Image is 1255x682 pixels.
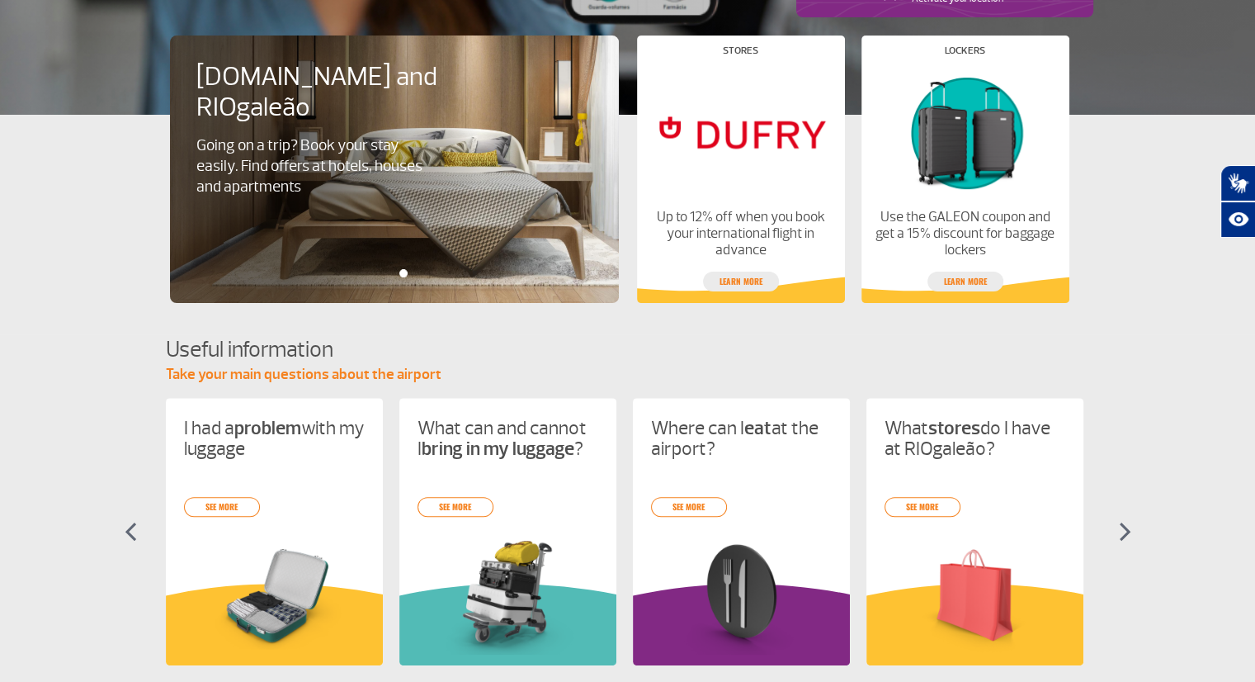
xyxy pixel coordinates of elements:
[885,537,1065,655] img: card%20informa%C3%A7%C3%B5es%206.png
[196,135,431,197] p: Going on a trip? Book your stay easily. Find offers at hotels, houses and apartments
[885,497,960,517] a: see more
[184,418,365,459] p: I had a with my luggage
[166,334,1090,365] h4: Useful information
[125,522,137,542] img: seta-esquerda
[422,437,574,461] strong: bring in my luggage
[418,497,493,517] a: see more
[744,416,771,440] strong: eat
[703,272,779,291] a: Learn more
[418,537,598,655] img: card%20informa%C3%A7%C3%B5es%201.png
[650,209,830,258] p: Up to 12% off when you book your international flight in advance
[184,497,260,517] a: see more
[166,365,1090,385] p: Take your main questions about the airport
[1220,201,1255,238] button: Abrir recursos assistivos.
[651,418,832,459] p: Where can I at the airport?
[633,584,850,665] img: roxoInformacoesUteis.svg
[234,416,301,440] strong: problem
[196,62,459,123] h4: [DOMAIN_NAME] and RIOgaleão
[651,537,832,655] img: card%20informa%C3%A7%C3%B5es%208.png
[866,584,1083,665] img: amareloInformacoesUteis.svg
[875,69,1054,196] img: Lockers
[1220,165,1255,201] button: Abrir tradutor de língua de sinais.
[650,69,830,196] img: Stores
[875,209,1054,258] p: Use the GALEON coupon and get a 15% discount for baggage lockers
[196,62,592,197] a: [DOMAIN_NAME] and RIOgaleãoGoing on a trip? Book your stay easily. Find offers at hotels, houses ...
[928,416,980,440] strong: stores
[1220,165,1255,238] div: Plugin de acessibilidade da Hand Talk.
[418,418,598,459] p: What can and cannot I ?
[723,46,758,55] h4: Stores
[166,584,383,665] img: amareloInformacoesUteis.svg
[399,584,616,665] img: verdeInformacoesUteis.svg
[885,418,1065,459] p: What do I have at RIOgaleão?
[651,497,727,517] a: see more
[1119,522,1131,542] img: seta-direita
[927,272,1003,291] a: Learn more
[184,537,365,655] img: problema-bagagem.png
[945,46,985,55] h4: Lockers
